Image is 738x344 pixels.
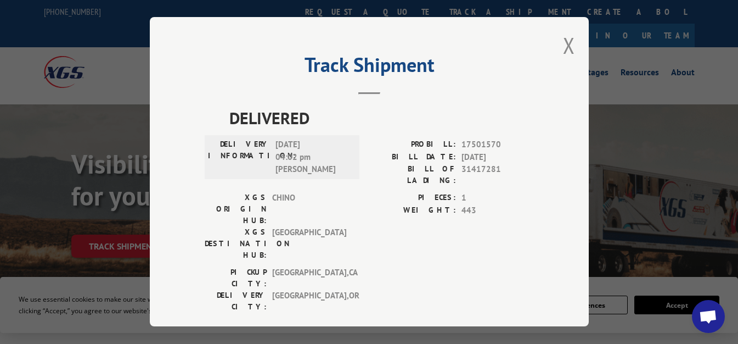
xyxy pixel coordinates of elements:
[205,267,267,290] label: PICKUP CITY:
[461,204,534,217] span: 443
[272,226,346,261] span: [GEOGRAPHIC_DATA]
[563,31,575,60] button: Close modal
[461,138,534,151] span: 17501570
[461,192,534,204] span: 1
[229,106,534,130] span: DELIVERED
[205,290,267,313] label: DELIVERY CITY:
[692,300,725,333] div: Open chat
[461,163,534,186] span: 31417281
[369,151,456,164] label: BILL DATE:
[272,267,346,290] span: [GEOGRAPHIC_DATA] , CA
[461,151,534,164] span: [DATE]
[369,163,456,186] label: BILL OF LADING:
[205,226,267,261] label: XGS DESTINATION HUB:
[369,204,456,217] label: WEIGHT:
[275,138,350,176] span: [DATE] 04:02 pm [PERSON_NAME]
[205,192,267,226] label: XGS ORIGIN HUB:
[208,138,270,176] label: DELIVERY INFORMATION:
[205,57,534,78] h2: Track Shipment
[272,192,346,226] span: CHINO
[369,192,456,204] label: PIECES:
[272,290,346,313] span: [GEOGRAPHIC_DATA] , OR
[369,138,456,151] label: PROBILL:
